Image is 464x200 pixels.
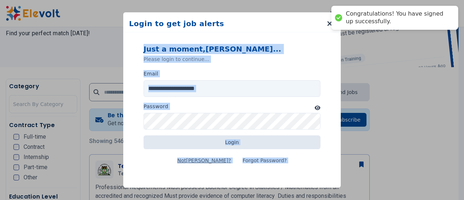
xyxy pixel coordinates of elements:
[171,154,237,167] button: Not[PERSON_NAME]?
[144,56,320,63] p: Please login to continue...
[428,165,464,200] iframe: Chat Widget
[144,44,320,54] p: Just a moment, [PERSON_NAME] ...
[237,154,293,167] a: Forgot Password?
[129,19,224,29] h2: Login to get job alerts
[144,103,168,110] label: Password
[144,135,320,149] button: Login
[144,70,158,77] label: Email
